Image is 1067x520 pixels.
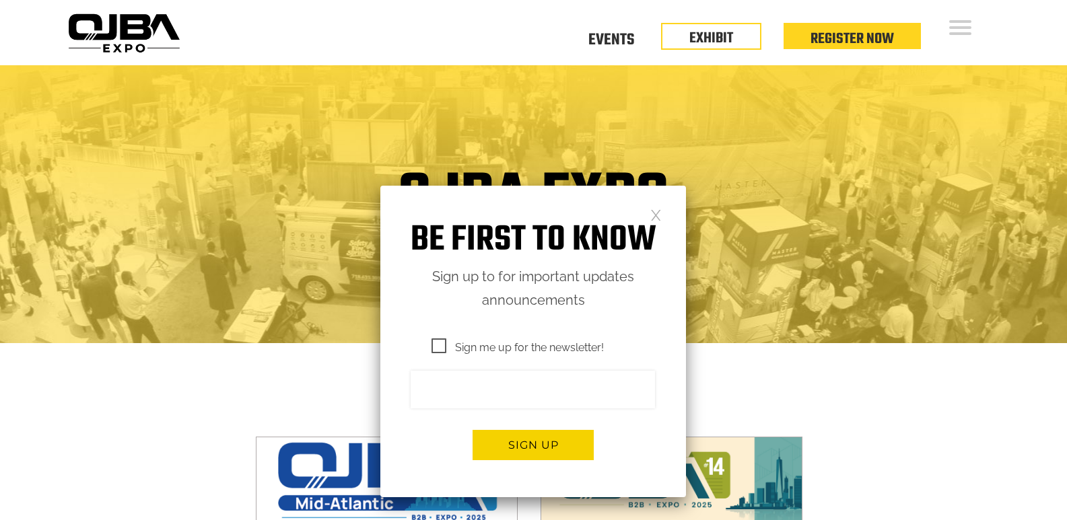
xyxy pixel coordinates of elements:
a: Close [650,209,662,220]
button: Sign up [473,430,594,460]
h2: Take your success up to the next level [73,235,995,257]
span: Sign me up for the newsletter! [432,339,604,356]
h1: OJBA EXPO [398,166,669,235]
p: Sign up to for important updates announcements [380,265,686,312]
a: EXHIBIT [689,27,733,50]
h1: Be first to know [380,219,686,262]
a: Register Now [811,28,894,50]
